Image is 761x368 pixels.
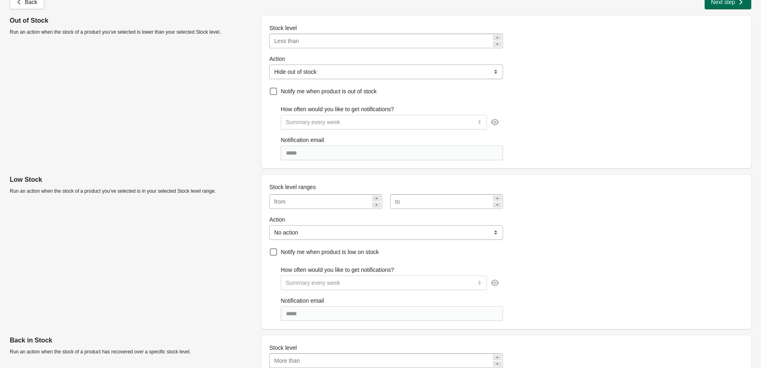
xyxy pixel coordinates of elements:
[274,36,299,46] div: Less than
[10,16,255,26] p: Out of Stock
[281,106,394,112] span: How often would you like to get notifications?
[274,356,300,366] div: More than
[10,29,255,35] p: Run an action when the stock of a product you’ve selected is lower than your selected Stock level.
[395,197,400,207] div: to
[274,197,286,207] div: from
[281,267,394,273] span: How often would you like to get notifications?
[261,176,503,191] div: Stock level ranges
[10,175,255,185] p: Low Stock
[269,56,285,62] span: Action
[269,25,297,31] span: Stock level
[269,344,297,351] span: Stock level
[281,88,377,95] span: Notify me when product is out of stock
[269,216,285,223] span: Action
[281,297,324,304] span: Notification email
[281,137,324,143] span: Notification email
[281,249,379,255] span: Notify me when product is low on stock
[10,188,255,194] p: Run an action when the stock of a product you’ve selected is in your selected Stock level range.
[10,336,255,345] p: Back in Stock
[10,349,255,355] p: Run an action when the stock of a product has recovered over a specific stock level.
